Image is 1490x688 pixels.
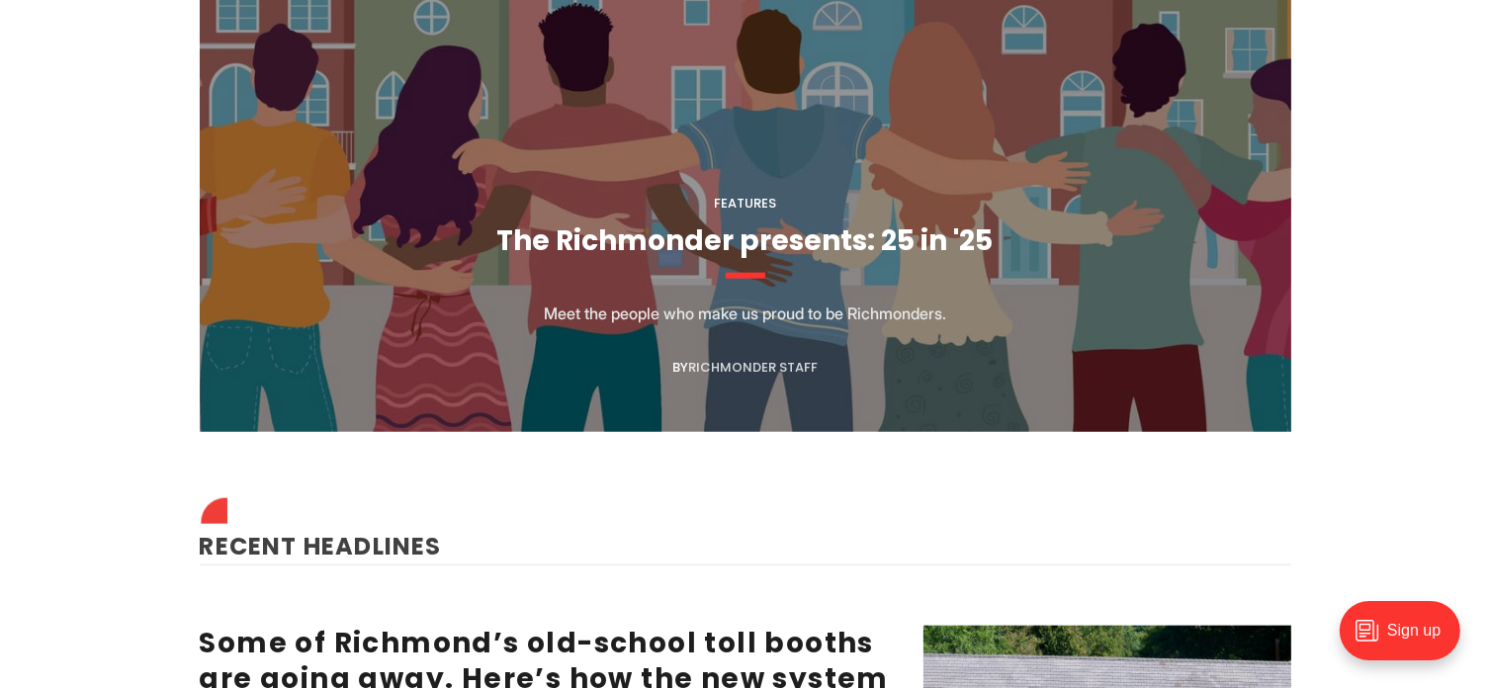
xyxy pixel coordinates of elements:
[1323,591,1490,688] iframe: portal-trigger
[688,358,818,377] a: Richmonder Staff
[672,360,818,375] div: By
[497,221,994,260] a: The Richmonder presents: 25 in '25
[544,301,946,325] p: Meet the people who make us proud to be Richmonders.
[714,194,776,213] a: Features
[200,503,1291,564] h2: Recent Headlines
